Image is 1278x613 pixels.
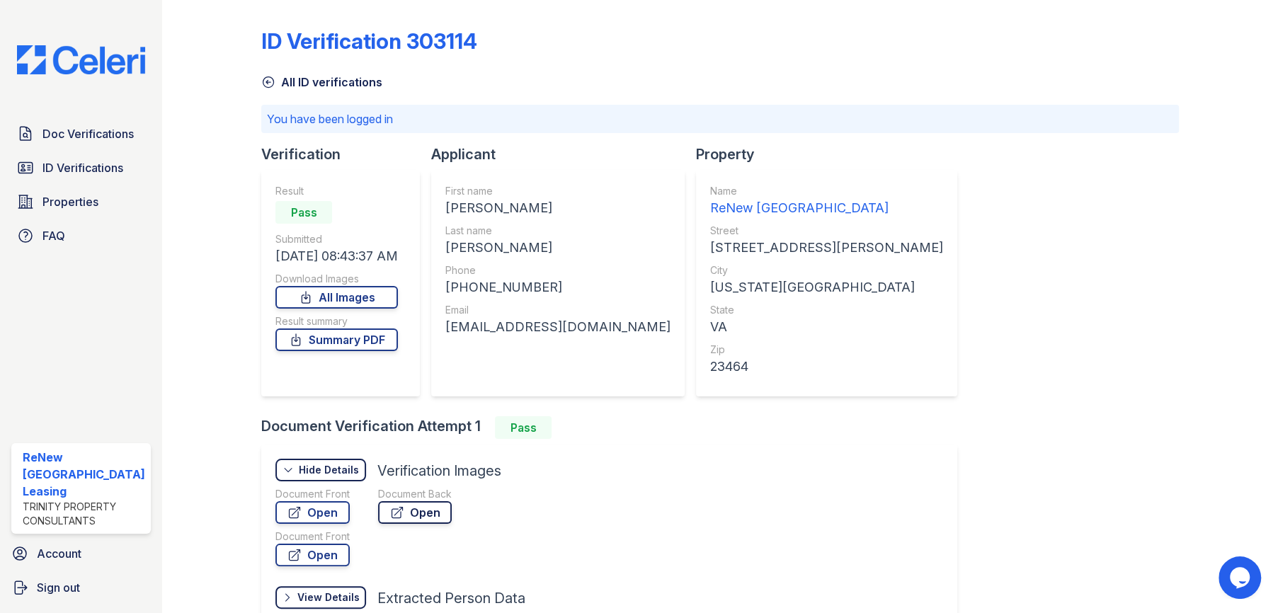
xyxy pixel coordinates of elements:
a: Open [378,501,452,524]
div: [US_STATE][GEOGRAPHIC_DATA] [710,277,943,297]
div: Extracted Person Data [377,588,525,608]
span: Properties [42,193,98,210]
div: Property [696,144,969,164]
span: ID Verifications [42,159,123,176]
div: Last name [445,224,671,238]
div: Street [710,224,943,238]
div: Trinity Property Consultants [23,500,145,528]
span: Sign out [37,579,80,596]
div: Document Verification Attempt 1 [261,416,969,439]
div: Zip [710,343,943,357]
div: Email [445,303,671,317]
div: [PERSON_NAME] [445,238,671,258]
a: Open [275,501,350,524]
div: Name [710,184,943,198]
div: Document Front [275,487,350,501]
a: FAQ [11,222,151,250]
span: Account [37,545,81,562]
div: Applicant [431,144,696,164]
a: Sign out [6,573,156,602]
a: Properties [11,188,151,216]
div: [DATE] 08:43:37 AM [275,246,398,266]
div: 23464 [710,357,943,377]
div: Pass [495,416,552,439]
div: Document Back [378,487,452,501]
a: Summary PDF [275,328,398,351]
div: ReNew [GEOGRAPHIC_DATA] Leasing [23,449,145,500]
img: CE_Logo_Blue-a8612792a0a2168367f1c8372b55b34899dd931a85d93a1a3d3e32e68fde9ad4.png [6,45,156,74]
div: [PERSON_NAME] [445,198,671,218]
div: Document Front [275,529,350,544]
div: Pass [275,201,332,224]
div: [PHONE_NUMBER] [445,277,671,297]
div: Hide Details [299,463,359,477]
a: All Images [275,286,398,309]
div: Verification Images [377,461,501,481]
iframe: chat widget [1219,556,1264,599]
a: Account [6,539,156,568]
a: Name ReNew [GEOGRAPHIC_DATA] [710,184,943,218]
a: All ID verifications [261,74,382,91]
a: Open [275,544,350,566]
div: ID Verification 303114 [261,28,477,54]
span: Doc Verifications [42,125,134,142]
div: [STREET_ADDRESS][PERSON_NAME] [710,238,943,258]
div: State [710,303,943,317]
div: View Details [297,590,360,605]
div: Submitted [275,232,398,246]
span: FAQ [42,227,65,244]
div: Phone [445,263,671,277]
div: [EMAIL_ADDRESS][DOMAIN_NAME] [445,317,671,337]
div: Verification [261,144,431,164]
div: Result summary [275,314,398,328]
a: Doc Verifications [11,120,151,148]
div: First name [445,184,671,198]
a: ID Verifications [11,154,151,182]
div: City [710,263,943,277]
div: Result [275,184,398,198]
div: Download Images [275,272,398,286]
div: VA [710,317,943,337]
p: You have been logged in [267,110,1173,127]
div: ReNew [GEOGRAPHIC_DATA] [710,198,943,218]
